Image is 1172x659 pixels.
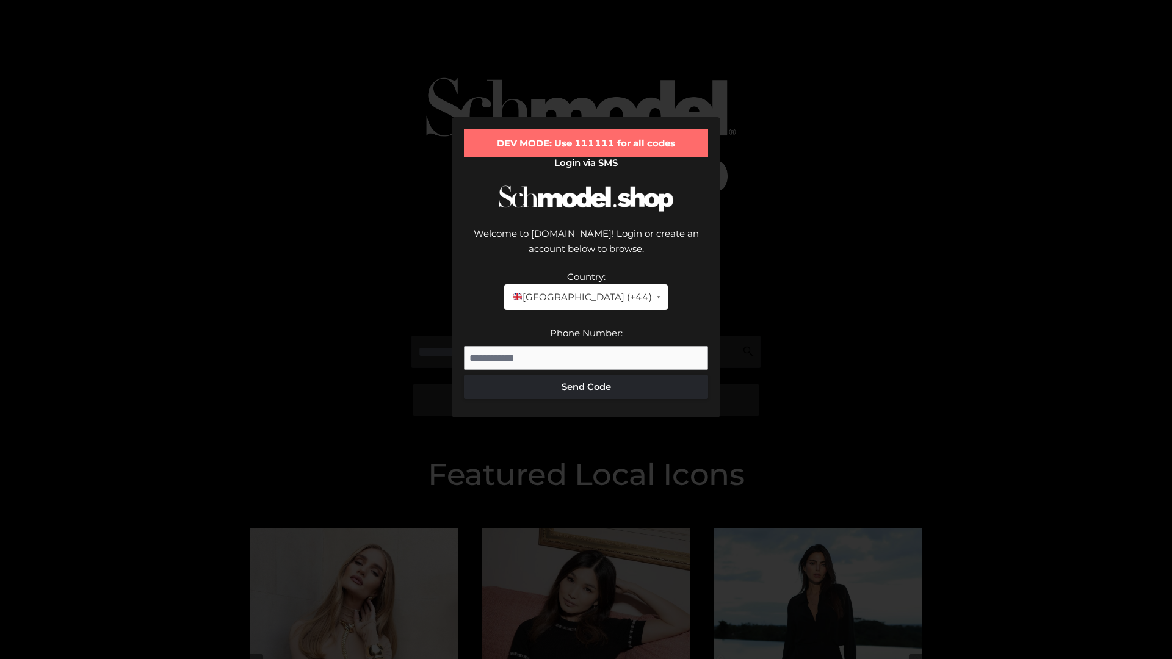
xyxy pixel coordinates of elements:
label: Phone Number: [550,327,623,339]
img: 🇬🇧 [513,292,522,301]
div: DEV MODE: Use 111111 for all codes [464,129,708,157]
button: Send Code [464,375,708,399]
span: [GEOGRAPHIC_DATA] (+44) [512,289,651,305]
h2: Login via SMS [464,157,708,168]
label: Country: [567,271,606,283]
img: Schmodel Logo [494,175,678,223]
div: Welcome to [DOMAIN_NAME]! Login or create an account below to browse. [464,226,708,269]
